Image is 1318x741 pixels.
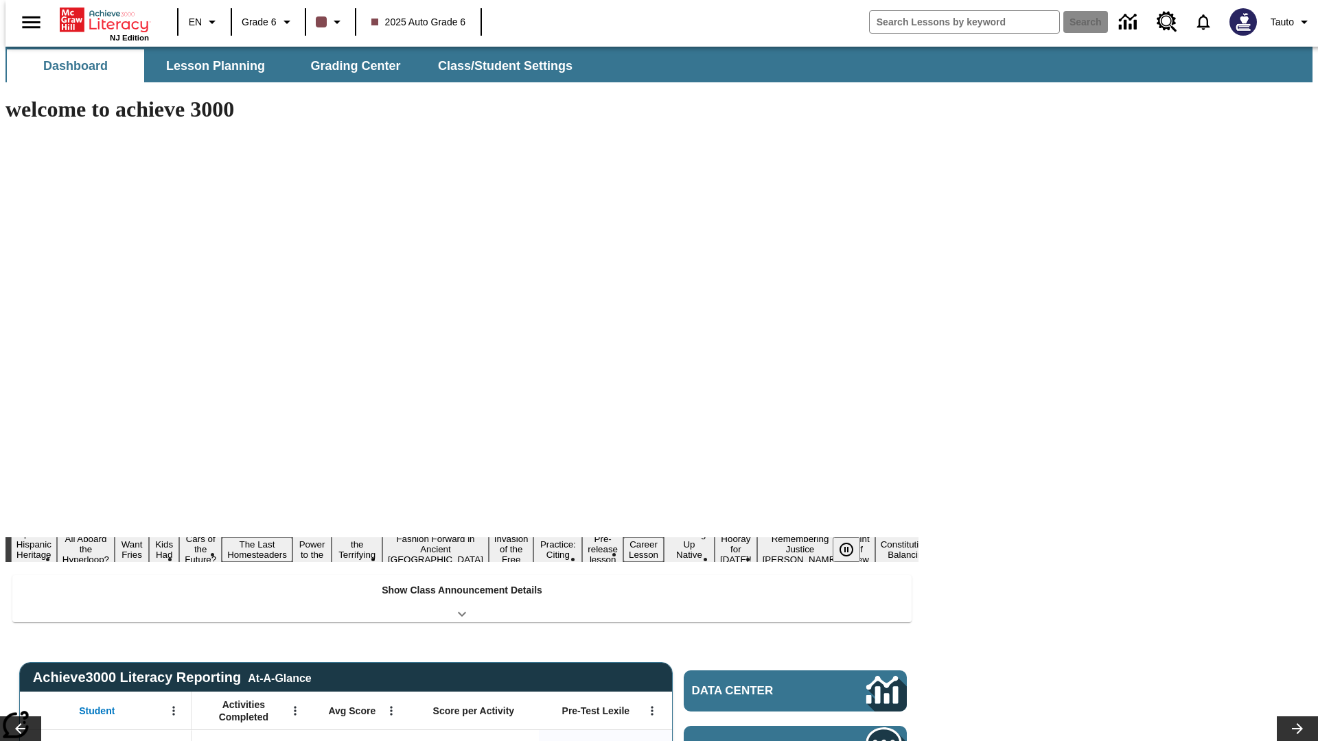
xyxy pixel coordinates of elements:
button: Lesson Planning [147,49,284,82]
button: Slide 3 Do You Want Fries With That? [115,517,149,583]
button: Dashboard [7,49,144,82]
span: Data Center [692,684,820,698]
div: Pause [833,537,874,562]
button: Slide 16 Remembering Justice O'Connor [757,532,844,567]
div: Show Class Announcement Details [12,575,912,622]
button: Slide 6 The Last Homesteaders [222,537,292,562]
button: Class/Student Settings [427,49,583,82]
button: Lesson carousel, Next [1277,716,1318,741]
p: Show Class Announcement Details [382,583,542,598]
button: Slide 11 Mixed Practice: Citing Evidence [533,527,582,572]
a: Notifications [1186,4,1221,40]
button: Slide 13 Career Lesson [623,537,664,562]
span: Student [79,705,115,717]
button: Open Menu [642,701,662,721]
a: Data Center [684,670,907,711]
button: Slide 8 Attack of the Terrifying Tomatoes [332,527,382,572]
span: Pre-Test Lexile [562,705,630,717]
div: SubNavbar [5,47,1313,82]
span: Grade 6 [242,15,277,30]
button: Select a new avatar [1221,4,1265,40]
button: Slide 7 Solar Power to the People [292,527,332,572]
button: Class color is dark brown. Change class color [310,10,351,34]
span: EN [189,15,202,30]
button: Pause [833,537,860,562]
button: Slide 2 All Aboard the Hyperloop? [57,532,115,567]
a: Resource Center, Will open in new tab [1148,3,1186,40]
div: Home [60,5,149,42]
div: SubNavbar [5,49,585,82]
input: search field [870,11,1059,33]
button: Slide 15 Hooray for Constitution Day! [715,532,757,567]
img: Avatar [1229,8,1257,36]
button: Slide 18 The Constitution's Balancing Act [875,527,941,572]
span: Avg Score [328,705,375,717]
button: Slide 12 Pre-release lesson [582,532,623,567]
button: Open Menu [381,701,402,721]
a: Home [60,6,149,34]
span: Score per Activity [433,705,515,717]
button: Grade: Grade 6, Select a grade [236,10,301,34]
button: Grading Center [287,49,424,82]
button: Slide 5 Cars of the Future? [179,532,222,567]
h1: welcome to achieve 3000 [5,97,918,122]
a: Data Center [1111,3,1148,41]
button: Open side menu [11,2,51,43]
button: Language: EN, Select a language [183,10,227,34]
button: Open Menu [163,701,184,721]
span: 2025 Auto Grade 6 [371,15,466,30]
span: Tauto [1271,15,1294,30]
button: Slide 4 Dirty Jobs Kids Had To Do [149,517,179,583]
span: Achieve3000 Literacy Reporting [33,670,312,685]
button: Open Menu [285,701,305,721]
span: NJ Edition [110,34,149,42]
button: Slide 1 ¡Viva Hispanic Heritage Month! [11,527,57,572]
button: Slide 14 Cooking Up Native Traditions [664,527,715,572]
button: Profile/Settings [1265,10,1318,34]
button: Slide 9 Fashion Forward in Ancient Rome [382,532,489,567]
button: Slide 10 The Invasion of the Free CD [489,521,534,577]
div: At-A-Glance [248,670,311,685]
span: Activities Completed [198,698,289,723]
